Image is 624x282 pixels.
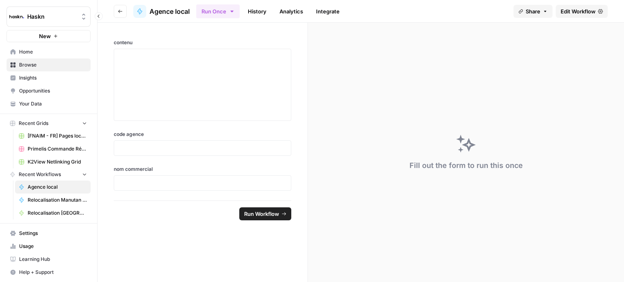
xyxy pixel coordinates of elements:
div: Fill out the form to run this once [409,160,523,171]
button: Run Workflow [239,207,291,220]
span: New [39,32,51,40]
a: Insights [6,71,91,84]
span: Home [19,48,87,56]
button: Run Once [196,4,240,18]
span: Recent Workflows [19,171,61,178]
span: Settings [19,230,87,237]
span: Haskn [27,13,76,21]
span: Relocalisation [GEOGRAPHIC_DATA] [28,209,87,217]
span: Browse [19,61,87,69]
a: History [243,5,271,18]
a: Edit Workflow [556,5,608,18]
span: Relocalisation Manutan - Republique Tchèque (CZ) [28,196,87,204]
a: K2View Netlinking Grid [15,155,91,168]
span: Insights [19,74,87,82]
a: Usage [6,240,91,253]
label: contenu [114,39,291,46]
a: Relocalisation Manutan - Republique Tchèque (CZ) [15,194,91,207]
span: Your Data [19,100,87,108]
a: Your Data [6,97,91,110]
button: Recent Workflows [6,168,91,181]
a: Agence local [133,5,190,18]
span: Opportunities [19,87,87,95]
button: Workspace: Haskn [6,6,91,27]
a: [FNAIM - FR] Pages location appartement + ville - 150-300 mots Grid [15,129,91,142]
span: Usage [19,243,87,250]
span: Recent Grids [19,120,48,127]
a: Browse [6,58,91,71]
img: Haskn Logo [9,9,24,24]
a: Home [6,45,91,58]
button: Recent Grids [6,117,91,129]
a: Relocalisation [GEOGRAPHIC_DATA] [15,207,91,220]
a: Opportunities [6,84,91,97]
label: nom commercial [114,166,291,173]
span: [FNAIM - FR] Pages location appartement + ville - 150-300 mots Grid [28,132,87,140]
span: Share [526,7,540,15]
span: Learning Hub [19,256,87,263]
a: Agence local [15,181,91,194]
label: code agence [114,131,291,138]
span: Help + Support [19,269,87,276]
a: Primelis Commande Rédaction Netlinking (2).csv [15,142,91,155]
span: Primelis Commande Rédaction Netlinking (2).csv [28,145,87,153]
span: K2View Netlinking Grid [28,158,87,166]
span: Agence local [149,6,190,16]
a: Analytics [275,5,308,18]
a: Learning Hub [6,253,91,266]
span: Agence local [28,183,87,191]
span: Run Workflow [244,210,279,218]
button: Share [513,5,552,18]
button: Help + Support [6,266,91,279]
a: Settings [6,227,91,240]
a: Integrate [311,5,344,18]
button: New [6,30,91,42]
span: Edit Workflow [561,7,596,15]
